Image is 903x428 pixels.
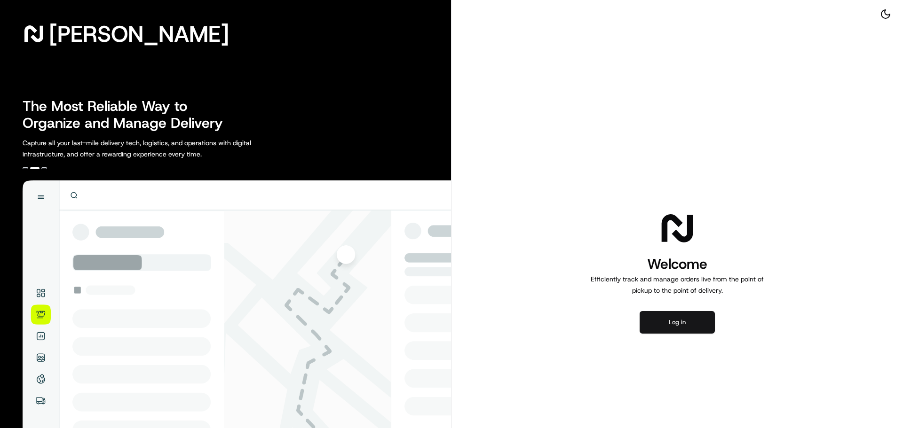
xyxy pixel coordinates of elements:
p: Capture all your last-mile delivery tech, logistics, and operations with digital infrastructure, ... [23,137,293,160]
span: [PERSON_NAME] [49,24,229,43]
h1: Welcome [587,255,768,273]
h2: The Most Reliable Way to Organize and Manage Delivery [23,98,233,132]
button: Log in [640,311,715,334]
p: Efficiently track and manage orders live from the point of pickup to the point of delivery. [587,273,768,296]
